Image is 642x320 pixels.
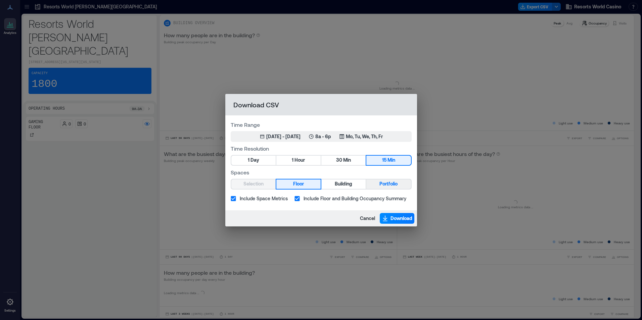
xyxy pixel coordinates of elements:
span: 1 [292,156,293,164]
span: Include Floor and Building Occupancy Summary [304,195,406,202]
div: [DATE] - [DATE] [266,133,301,140]
label: Spaces [231,168,412,176]
p: Mo, Tu, We, Th, Fr [346,133,383,140]
button: 15 Min [366,156,411,165]
span: Day [250,156,259,164]
span: Building [335,180,352,188]
span: Download [391,215,412,222]
button: Cancel [358,213,377,224]
button: Portfolio [366,179,411,189]
span: 30 [336,156,342,164]
span: Min [387,156,395,164]
span: Floor [293,180,304,188]
label: Time Resolution [231,145,412,152]
button: 1 Day [231,156,276,165]
label: Time Range [231,121,412,128]
span: Hour [294,156,305,164]
p: 8a - 6p [315,133,331,140]
button: Download [380,213,414,224]
span: 15 [382,156,386,164]
span: Min [343,156,351,164]
span: Portfolio [379,180,398,188]
span: Include Space Metrics [240,195,288,202]
button: Floor [276,179,321,189]
button: 1 Hour [276,156,321,165]
h2: Download CSV [225,94,417,115]
button: [DATE] - [DATE]8a - 6pMo, Tu, We, Th, Fr [231,131,412,142]
button: Building [321,179,366,189]
span: 1 [248,156,249,164]
span: Cancel [360,215,375,222]
button: 30 Min [321,156,366,165]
